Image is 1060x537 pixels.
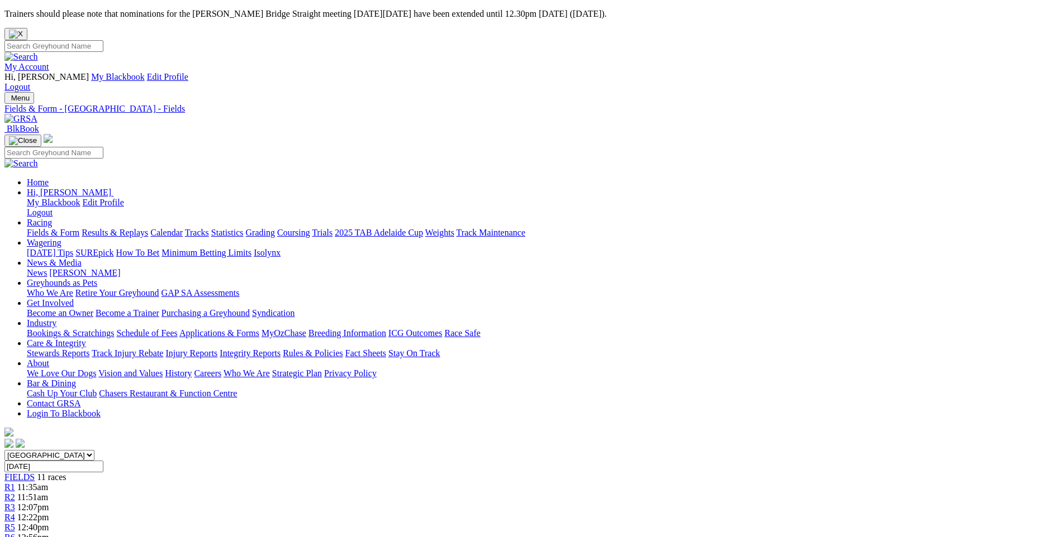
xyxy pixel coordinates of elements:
[17,522,49,532] span: 12:40pm
[4,114,37,124] img: GRSA
[283,348,343,358] a: Rules & Policies
[185,228,209,237] a: Tracks
[388,328,442,338] a: ICG Outcomes
[27,218,52,227] a: Racing
[92,348,163,358] a: Track Injury Rebate
[82,228,148,237] a: Results & Replays
[345,348,386,358] a: Fact Sheets
[27,328,114,338] a: Bookings & Scratchings
[16,439,25,448] img: twitter.svg
[17,512,49,522] span: 12:22pm
[98,368,163,378] a: Vision and Values
[4,159,38,169] img: Search
[27,228,79,237] a: Fields & Form
[4,472,35,482] a: FIELDS
[27,258,82,267] a: News & Media
[4,62,49,71] a: My Account
[335,228,423,237] a: 2025 TAB Adelaide Cup
[388,348,440,358] a: Stay On Track
[9,30,23,39] img: X
[308,328,386,338] a: Breeding Information
[27,348,1056,358] div: Care & Integrity
[27,268,1056,278] div: News & Media
[75,288,159,298] a: Retire Your Greyhound
[179,328,259,338] a: Applications & Forms
[312,228,332,237] a: Trials
[165,348,217,358] a: Injury Reports
[4,72,89,81] span: Hi, [PERSON_NAME]
[272,368,322,378] a: Strategic Plan
[27,389,1056,399] div: Bar & Dining
[4,124,39,133] a: BlkBook
[27,298,74,308] a: Get Involved
[161,248,251,257] a: Minimum Betting Limits
[4,461,103,472] input: Select date
[4,482,15,492] a: R1
[17,492,48,502] span: 11:51am
[254,248,281,257] a: Isolynx
[224,368,270,378] a: Who We Are
[4,82,30,92] a: Logout
[27,308,93,318] a: Become an Owner
[27,248,1056,258] div: Wagering
[17,502,49,512] span: 12:07pm
[277,228,310,237] a: Coursing
[44,134,53,143] img: logo-grsa-white.png
[27,368,96,378] a: We Love Our Dogs
[4,502,15,512] a: R3
[161,288,240,298] a: GAP SA Assessments
[147,72,188,81] a: Edit Profile
[4,52,38,62] img: Search
[4,522,15,532] a: R5
[262,328,306,338] a: MyOzChase
[99,389,237,398] a: Chasers Restaurant & Function Centre
[4,9,1056,19] p: Trainers should please note that nominations for the [PERSON_NAME] Bridge Straight meeting [DATE]...
[27,278,97,287] a: Greyhounds as Pets
[27,338,86,348] a: Care & Integrity
[4,492,15,502] a: R2
[116,248,160,257] a: How To Bet
[211,228,244,237] a: Statistics
[27,238,61,247] a: Wagering
[37,472,66,482] span: 11 races
[324,368,377,378] a: Privacy Policy
[27,248,73,257] a: [DATE] Tips
[49,268,120,277] a: [PERSON_NAME]
[96,308,159,318] a: Become a Trainer
[27,409,101,418] a: Login To Blackbook
[194,368,221,378] a: Careers
[27,399,80,408] a: Contact GRSA
[116,328,177,338] a: Schedule of Fees
[91,72,145,81] a: My Blackbook
[27,348,89,358] a: Stewards Reports
[457,228,525,237] a: Track Maintenance
[27,188,113,197] a: Hi, [PERSON_NAME]
[27,288,73,298] a: Who We Are
[27,188,111,197] span: Hi, [PERSON_NAME]
[27,198,80,207] a: My Blackbook
[4,512,15,522] a: R4
[252,308,294,318] a: Syndication
[27,208,53,217] a: Logout
[161,308,250,318] a: Purchasing a Greyhound
[444,328,480,338] a: Race Safe
[27,178,49,187] a: Home
[27,228,1056,238] div: Racing
[83,198,124,207] a: Edit Profile
[7,124,39,133] span: BlkBook
[17,482,48,492] span: 11:35am
[246,228,275,237] a: Grading
[4,72,1056,92] div: My Account
[27,318,56,328] a: Industry
[4,104,1056,114] a: Fields & Form - [GEOGRAPHIC_DATA] - Fields
[220,348,281,358] a: Integrity Reports
[27,368,1056,378] div: About
[27,358,49,368] a: About
[75,248,113,257] a: SUREpick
